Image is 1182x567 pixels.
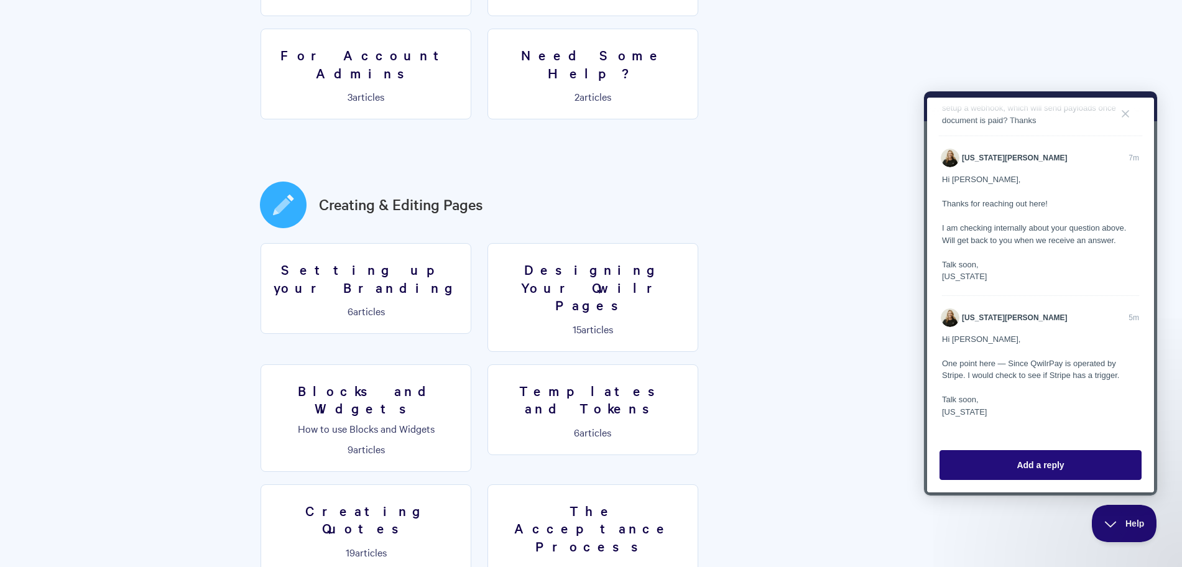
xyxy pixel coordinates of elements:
[261,243,471,334] a: Setting up your Branding 6articles
[487,243,698,352] a: Designing Your Qwilr Pages 15articles
[348,442,353,456] span: 9
[1092,505,1157,542] iframe: Help Scout Beacon - Close
[496,46,690,81] h3: Need Some Help?
[18,82,215,191] div: Hi [PERSON_NAME], Thanks for reaching out here! I am checking internally about your question abov...
[575,90,579,103] span: 2
[38,221,205,232] span: [US_STATE][PERSON_NAME]
[487,29,698,119] a: Need Some Help? 2articles
[205,221,215,232] span: Oct 13, 2025
[496,502,690,555] h3: The Acceptance Process
[924,91,1157,496] iframe: Help Scout Beacon - Live Chat, Contact Form, and Knowledge Base
[269,46,463,81] h3: For Account Admins
[269,305,463,316] p: articles
[496,382,690,417] h3: Templates and Tokens
[205,61,215,72] span: Oct 13, 2025
[18,242,215,327] div: Hi [PERSON_NAME], One point here — Since QwilrPay is operated by Stripe. I would check to see if ...
[496,323,690,334] p: articles
[496,91,690,102] p: articles
[573,322,581,336] span: 15
[348,90,353,103] span: 3
[269,423,463,434] p: How to use Blocks and Widgets
[261,29,471,119] a: For Account Admins 3articles
[348,304,353,318] span: 6
[346,545,355,559] span: 19
[38,61,205,72] span: [US_STATE][PERSON_NAME]
[16,359,218,389] button: Add a reply
[574,425,579,439] span: 6
[319,193,483,216] a: Creating & Editing Pages
[269,502,463,537] h3: Creating Quotes
[496,260,690,314] h3: Designing Your Qwilr Pages
[496,426,690,438] p: articles
[269,443,463,454] p: articles
[269,546,463,558] p: articles
[269,260,463,296] h3: Setting up your Branding
[269,91,463,102] p: articles
[269,382,463,417] h3: Blocks and Widgets
[487,364,698,455] a: Templates and Tokens 6articles
[261,364,471,472] a: Blocks and Widgets How to use Blocks and Widgets 9articles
